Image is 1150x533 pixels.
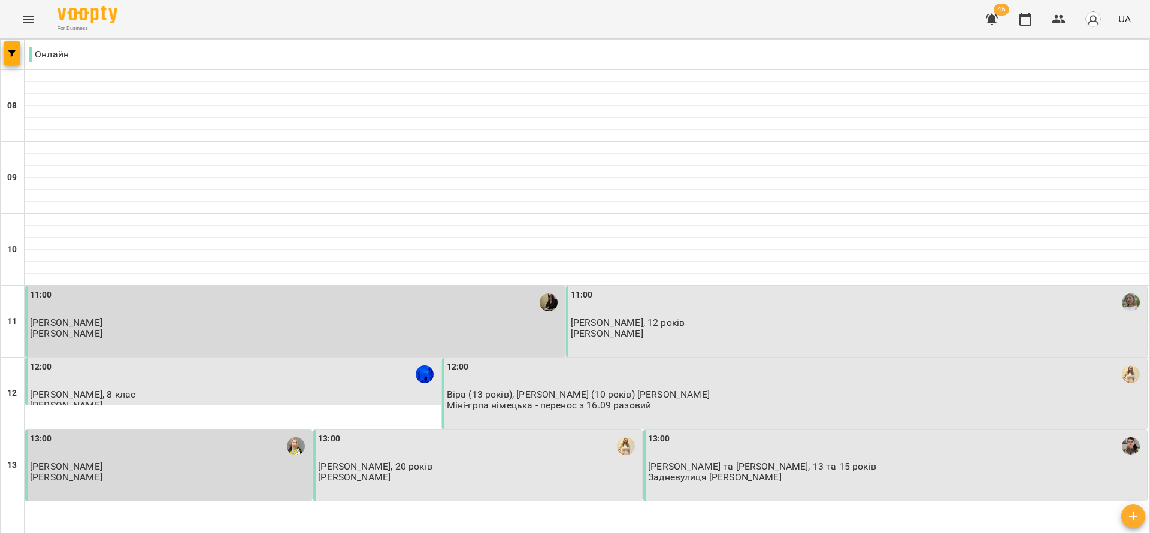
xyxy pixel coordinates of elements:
h6: 12 [7,387,17,400]
button: UA [1113,8,1136,30]
label: 11:00 [571,289,593,302]
label: 11:00 [30,289,52,302]
p: [PERSON_NAME] [30,328,102,338]
label: 13:00 [318,432,340,446]
img: Voopty Logo [57,6,117,23]
p: [PERSON_NAME] [30,472,102,482]
h6: 10 [7,243,17,256]
img: Мосійчук Яна Михайлівна [1122,293,1140,311]
label: 12:00 [30,361,52,374]
span: 45 [994,4,1009,16]
p: Міні-грпа німецька - перенос з 16.09 разовий [447,400,652,410]
h6: 13 [7,459,17,472]
label: 13:00 [648,432,670,446]
span: [PERSON_NAME] [30,317,102,328]
button: Створити урок [1121,504,1145,528]
span: [PERSON_NAME], 20 років [318,461,432,472]
span: [PERSON_NAME] [30,461,102,472]
img: Задневулиця Кирило Владиславович [1122,437,1140,455]
span: [PERSON_NAME], 8 клас [30,389,135,400]
h6: 08 [7,99,17,113]
img: Петренко Назарій Максимович [416,365,434,383]
img: Богомоленко Ірина Павлівна [617,437,635,455]
button: Menu [14,5,43,34]
h6: 11 [7,315,17,328]
span: [PERSON_NAME] та [PERSON_NAME], 13 та 15 років [648,461,876,472]
img: Шаповалова Тетяна Андріївна [540,293,558,311]
img: Богомоленко Ірина Павлівна [1122,365,1140,383]
img: Донець Діана Миколаївна [287,437,305,455]
h6: 09 [7,171,17,184]
img: avatar_s.png [1085,11,1101,28]
label: 12:00 [447,361,469,374]
span: Віра (13 років), [PERSON_NAME] (10 років) [PERSON_NAME] [447,389,710,400]
p: [PERSON_NAME] [571,328,643,338]
p: Онлайн [29,47,69,62]
p: Задневулиця [PERSON_NAME] [648,472,782,482]
span: UA [1118,13,1131,25]
p: [PERSON_NAME] [318,472,391,482]
span: [PERSON_NAME], 12 років [571,317,685,328]
span: For Business [57,25,117,32]
label: 13:00 [30,432,52,446]
p: [PERSON_NAME] [30,400,102,410]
